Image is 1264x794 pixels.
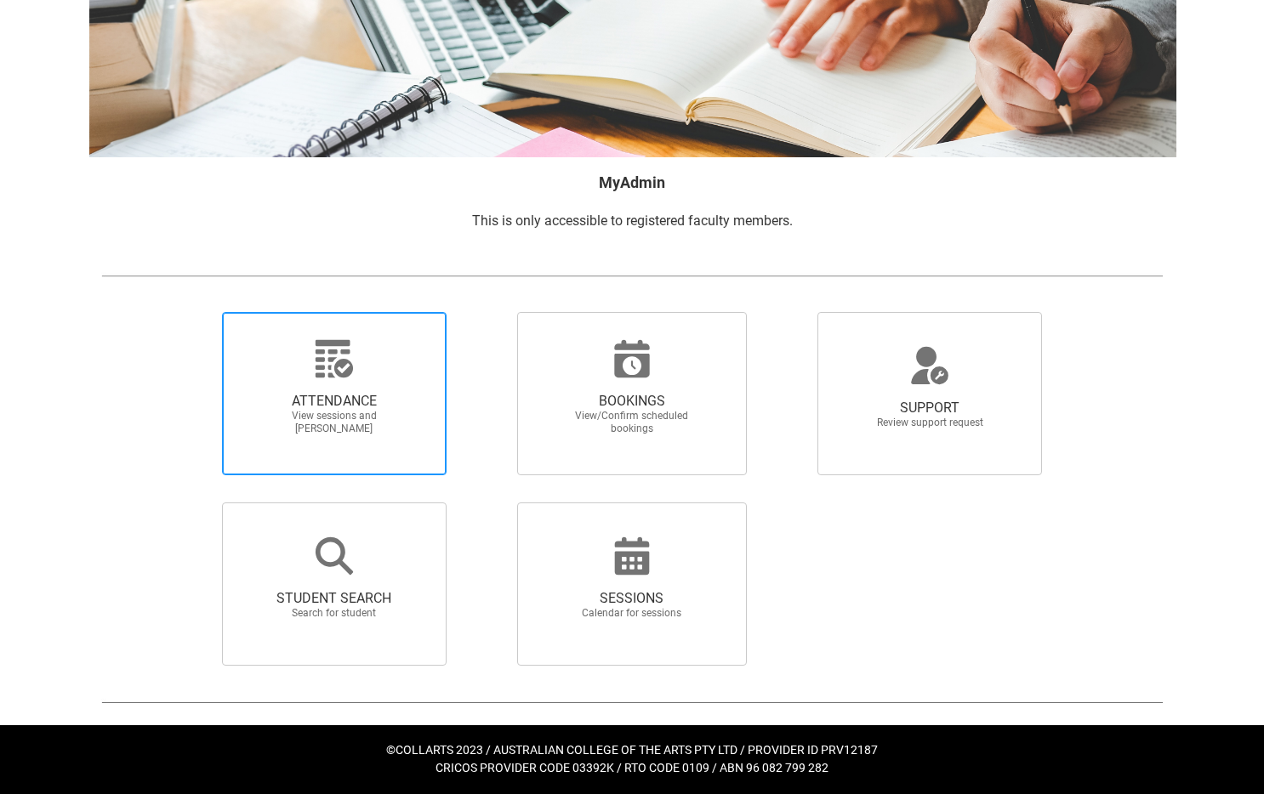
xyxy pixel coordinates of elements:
span: SESSIONS [557,590,707,607]
img: REDU_GREY_LINE [101,267,1163,285]
span: SUPPORT [855,400,1005,417]
span: This is only accessible to registered faculty members. [472,213,793,229]
span: Review support request [855,417,1005,429]
span: ATTENDANCE [259,393,409,410]
h2: MyAdmin [101,171,1163,194]
span: Search for student [259,607,409,620]
span: BOOKINGS [557,393,707,410]
span: View/Confirm scheduled bookings [557,410,707,435]
span: STUDENT SEARCH [259,590,409,607]
span: Calendar for sessions [557,607,707,620]
img: REDU_GREY_LINE [101,693,1163,711]
span: View sessions and [PERSON_NAME] [259,410,409,435]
